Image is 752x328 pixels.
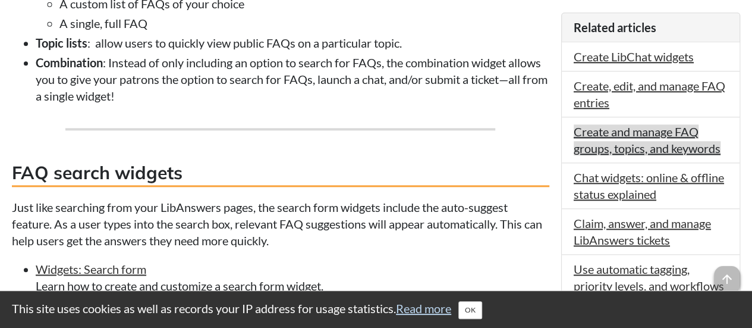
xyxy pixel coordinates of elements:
p: Just like searching from your LibAnswers pages, the search form widgets include the auto-suggest ... [12,199,549,249]
a: Read more [396,301,451,315]
span: arrow_upward [714,266,740,292]
strong: Combination [36,55,103,70]
button: Close [458,301,482,319]
a: Create LibChat widgets [574,49,694,64]
a: Chat widgets: online & offline status explained [574,170,724,201]
span: Related articles [574,20,656,35]
a: Use automatic tagging, priority levels, and workflows to manage your tickets [574,262,724,310]
a: arrow_upward [714,267,740,282]
li: Learn how to create and customize a search form widget. [36,261,549,294]
a: Create and manage FAQ groups, topics, and keywords [574,124,720,155]
li: : allow users to quickly view public FAQs on a particular topic. [36,35,549,51]
h3: FAQ search widgets [12,160,549,187]
li: A single, full FAQ [59,15,549,32]
li: : Instead of only including an option to search for FAQs, the combination widget allows you to gi... [36,54,549,104]
a: Claim, answer, and manage LibAnswers tickets [574,216,711,247]
a: Create, edit, and manage FAQ entries [574,79,725,110]
strong: Topic lists [36,36,87,50]
a: Widgets: Search form [36,262,146,276]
